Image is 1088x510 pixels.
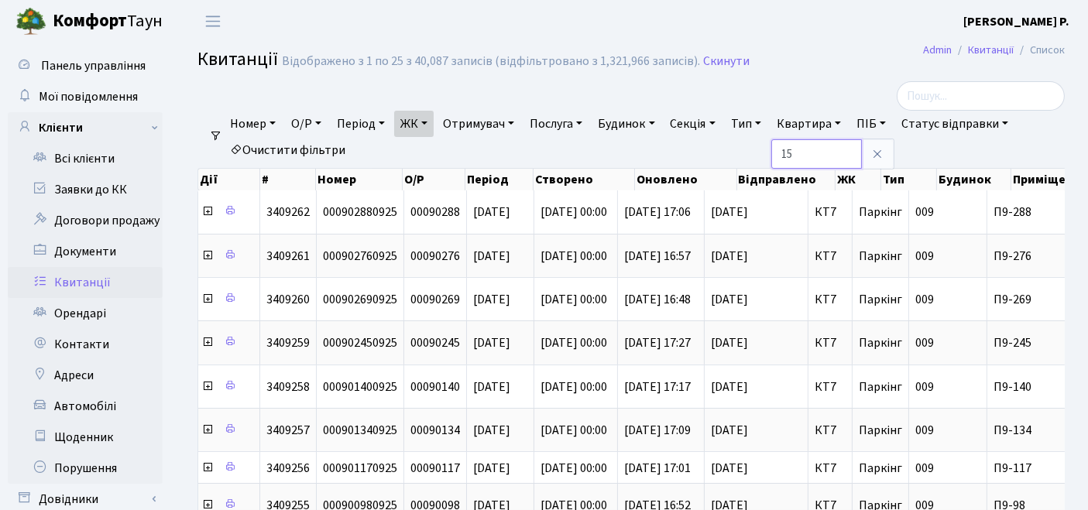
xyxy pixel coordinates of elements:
[266,204,310,221] span: 3409262
[711,206,801,218] span: [DATE]
[53,9,127,33] b: Комфорт
[8,50,163,81] a: Панель управління
[8,267,163,298] a: Квитанції
[260,169,316,190] th: #
[8,422,163,453] a: Щоденник
[815,462,846,474] span: КТ7
[285,111,328,137] a: О/Р
[15,6,46,37] img: logo.png
[859,378,902,395] span: Паркінг
[963,13,1069,30] b: [PERSON_NAME] Р.
[703,54,750,69] a: Скинути
[859,291,902,308] span: Паркінг
[8,298,163,329] a: Орендарі
[473,460,510,477] span: [DATE]
[994,424,1081,436] span: П9-134
[725,111,767,137] a: Тип
[323,334,397,351] span: 000902450925
[266,291,310,308] span: 3409260
[915,291,934,308] span: 009
[815,206,846,218] span: КТ7
[437,111,520,137] a: Отримувач
[541,334,607,351] span: [DATE] 00:00
[624,248,691,265] span: [DATE] 16:57
[624,334,691,351] span: [DATE] 17:27
[624,378,691,395] span: [DATE] 17:17
[323,460,397,477] span: 000901170925
[881,169,936,190] th: Тип
[895,111,1014,137] a: Статус відправки
[394,111,434,137] a: ЖК
[541,378,607,395] span: [DATE] 00:00
[410,248,460,265] span: 00090276
[323,422,397,439] span: 000901340925
[410,460,460,477] span: 00090117
[915,248,934,265] span: 009
[968,42,1014,58] a: Квитанції
[815,424,846,436] span: КТ7
[323,378,397,395] span: 000901400925
[282,54,700,69] div: Відображено з 1 по 25 з 40,087 записів (відфільтровано з 1,321,966 записів).
[403,169,465,190] th: О/Р
[8,329,163,360] a: Контакти
[994,250,1081,262] span: П9-276
[473,334,510,351] span: [DATE]
[915,204,934,221] span: 009
[994,293,1081,306] span: П9-269
[473,378,510,395] span: [DATE]
[815,250,846,262] span: КТ7
[737,169,836,190] th: Відправлено
[624,460,691,477] span: [DATE] 17:01
[8,360,163,391] a: Адреси
[711,250,801,262] span: [DATE]
[859,204,902,221] span: Паркінг
[473,422,510,439] span: [DATE]
[41,57,146,74] span: Панель управління
[410,378,460,395] span: 00090140
[224,137,352,163] a: Очистити фільтри
[541,248,607,265] span: [DATE] 00:00
[473,291,510,308] span: [DATE]
[937,169,1011,190] th: Будинок
[859,248,902,265] span: Паркінг
[8,81,163,112] a: Мої повідомлення
[1014,42,1065,59] li: Список
[266,248,310,265] span: 3409261
[523,111,589,137] a: Послуга
[592,111,661,137] a: Будинок
[465,169,534,190] th: Період
[410,204,460,221] span: 00090288
[635,169,736,190] th: Оновлено
[711,293,801,306] span: [DATE]
[410,334,460,351] span: 00090245
[624,422,691,439] span: [DATE] 17:09
[994,381,1081,393] span: П9-140
[534,169,635,190] th: Створено
[994,206,1081,218] span: П9-288
[8,205,163,236] a: Договори продажу
[850,111,892,137] a: ПІБ
[711,424,801,436] span: [DATE]
[197,46,278,73] span: Квитанції
[541,422,607,439] span: [DATE] 00:00
[836,169,882,190] th: ЖК
[39,88,138,105] span: Мої повідомлення
[771,111,847,137] a: Квартира
[8,174,163,205] a: Заявки до КК
[473,248,510,265] span: [DATE]
[323,291,397,308] span: 000902690925
[53,9,163,35] span: Таун
[541,204,607,221] span: [DATE] 00:00
[624,204,691,221] span: [DATE] 17:06
[994,462,1081,474] span: П9-117
[331,111,391,137] a: Період
[8,236,163,267] a: Документи
[915,334,934,351] span: 009
[859,460,902,477] span: Паркінг
[194,9,232,34] button: Переключити навігацію
[8,143,163,174] a: Всі клієнти
[859,422,902,439] span: Паркінг
[711,462,801,474] span: [DATE]
[316,169,403,190] th: Номер
[664,111,722,137] a: Секція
